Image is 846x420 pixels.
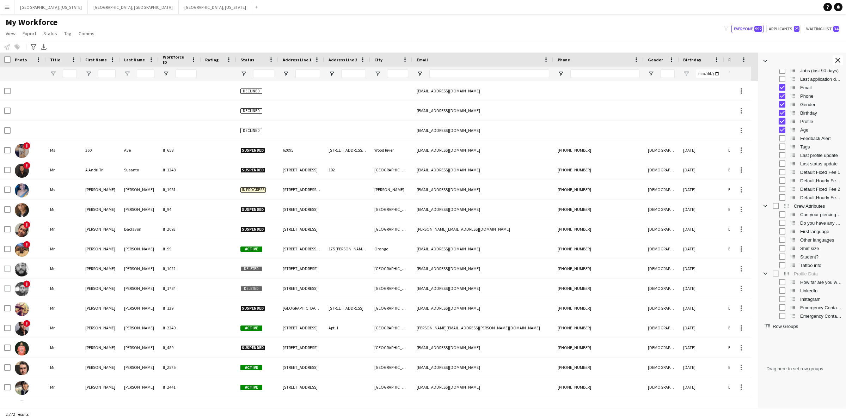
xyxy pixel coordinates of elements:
[370,377,412,397] div: [GEOGRAPHIC_DATA]
[43,30,57,37] span: Status
[46,239,81,258] div: Mr
[46,279,81,298] div: Mr
[644,160,679,179] div: [DEMOGRAPHIC_DATA]
[370,259,412,278] div: [GEOGRAPHIC_DATA]
[15,223,29,237] img: Aaron Baclayon
[46,200,81,219] div: Mr
[159,318,201,337] div: lf_2249
[800,68,842,73] span: Jobs (last 90 days)
[120,200,159,219] div: [PERSON_NAME]
[800,102,842,107] span: Gender
[370,279,412,298] div: [GEOGRAPHIC_DATA]
[683,57,701,62] span: Birthday
[800,144,842,150] span: Tags
[324,239,370,258] div: 175 [PERSON_NAME] APT 10
[124,71,130,77] button: Open Filter Menu
[644,358,679,377] div: [DEMOGRAPHIC_DATA]
[804,25,840,33] button: Waiting list34
[370,239,412,258] div: Orange
[758,66,846,75] div: Jobs (last 90 days) Column
[46,160,81,179] div: Mr
[758,312,846,320] div: Emergency Contact 1 Name Column
[39,43,48,51] app-action-btn: Export XLSX
[758,193,846,202] div: Default Hourly Fee 2 Column
[758,261,846,269] div: Tattoo info Column
[412,219,553,239] div: [PERSON_NAME][EMAIL_ADDRESS][DOMAIN_NAME]
[679,180,724,199] div: [DATE]
[758,278,846,286] div: How far are you willing to travel for work? Column
[679,239,724,258] div: [DATE]
[553,180,644,199] div: [PHONE_NUMBER]
[159,180,201,199] div: lf_1981
[159,377,201,397] div: lf_2441
[679,279,724,298] div: [DATE]
[648,57,663,62] span: Gender
[159,358,201,377] div: lf_2575
[679,358,724,377] div: [DATE]
[728,71,735,77] button: Open Filter Menu
[762,334,842,403] span: Drag here to set row groups
[240,57,254,62] span: Status
[679,160,724,179] div: [DATE]
[553,160,644,179] div: [PHONE_NUMBER]
[800,195,842,200] span: Default Hourly Fee 2
[120,358,159,377] div: [PERSON_NAME]
[724,397,769,416] div: Employed Crew
[800,127,842,133] span: Age
[81,318,120,337] div: [PERSON_NAME]
[412,140,553,160] div: [EMAIL_ADDRESS][DOMAIN_NAME]
[758,210,846,219] div: Can your piercings be removed? Column
[724,239,769,258] div: Employed Crew
[558,71,564,77] button: Open Filter Menu
[758,286,846,295] div: LinkedIn Column
[240,71,247,77] button: Open Filter Menu
[137,69,154,78] input: Last Name Filter Input
[329,71,335,77] button: Open Filter Menu
[120,397,159,416] div: systemofadown
[85,57,107,62] span: First Name
[64,30,72,37] span: Tag
[46,377,81,397] div: Mr
[679,298,724,318] div: [DATE]
[800,246,842,251] span: Shirt size
[412,259,553,278] div: [EMAIL_ADDRESS][DOMAIN_NAME]
[159,397,201,416] div: lf_2567
[429,69,549,78] input: Email Filter Input
[15,361,29,375] img: Aaron Peralta
[81,279,120,298] div: [PERSON_NAME]
[329,57,357,62] span: Address Line 2
[46,140,81,160] div: Ms
[412,81,553,101] div: [EMAIL_ADDRESS][DOMAIN_NAME]
[800,161,842,166] span: Last status update
[412,121,553,140] div: [EMAIL_ADDRESS][DOMAIN_NAME]
[800,314,842,319] span: Emergency Contact 1 Name
[278,140,324,160] div: 62095
[644,200,679,219] div: [DEMOGRAPHIC_DATA]
[758,244,846,252] div: Shirt size Column
[758,168,846,176] div: Default Fixed Fee 1 Column
[724,298,769,318] div: Employed Crew
[81,180,120,199] div: [PERSON_NAME]
[81,239,120,258] div: [PERSON_NAME]
[278,259,324,278] div: [STREET_ADDRESS]
[800,187,842,192] span: Default Fixed Fee 2
[324,318,370,337] div: Apt. 1
[370,180,412,199] div: [PERSON_NAME]
[163,71,169,77] button: Open Filter Menu
[758,227,846,236] div: First language Column
[644,180,679,199] div: [DEMOGRAPHIC_DATA]
[800,178,842,183] span: Default Hourly Fee 1
[800,136,842,141] span: Feedback Alert
[644,219,679,239] div: [DEMOGRAPHIC_DATA]
[696,69,720,78] input: Birthday Filter Input
[120,338,159,357] div: [PERSON_NAME]
[724,318,769,337] div: Employed Crew
[417,71,423,77] button: Open Filter Menu
[120,298,159,318] div: [PERSON_NAME]
[81,140,120,160] div: 360
[120,160,159,179] div: Susanto
[758,100,846,109] div: Gender Column
[800,280,842,285] span: How far are you willing to travel for work?
[46,338,81,357] div: Mr
[324,140,370,160] div: [STREET_ADDRESS][PERSON_NAME]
